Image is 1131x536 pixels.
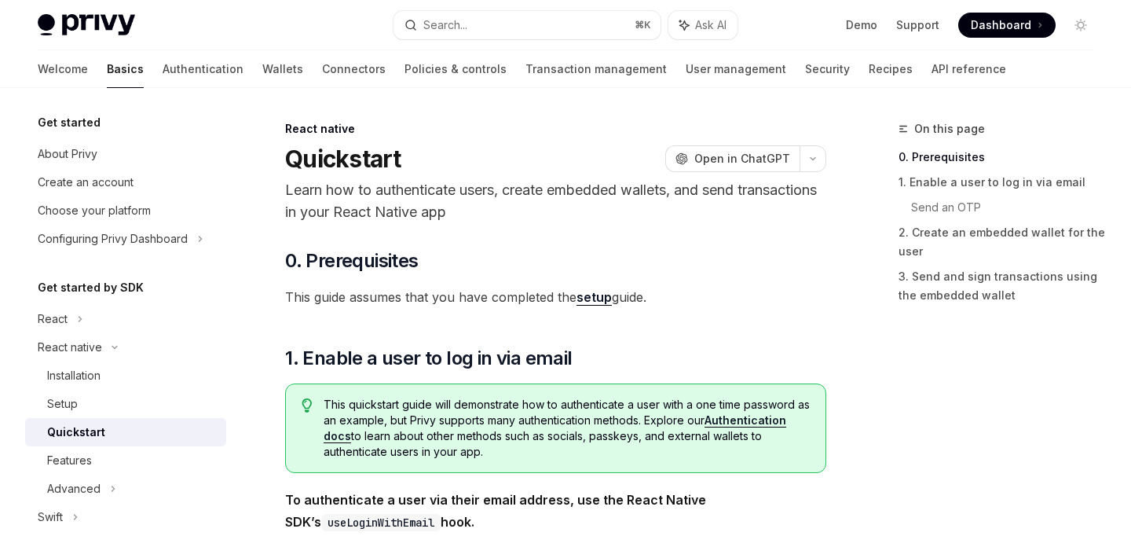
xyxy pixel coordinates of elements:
a: About Privy [25,140,226,168]
a: Recipes [869,50,913,88]
a: Quickstart [25,418,226,446]
a: Basics [107,50,144,88]
div: Features [47,451,92,470]
a: User management [686,50,786,88]
a: Support [896,17,939,33]
a: Authentication [163,50,243,88]
div: Search... [423,16,467,35]
button: Toggle dark mode [1068,13,1093,38]
a: Demo [846,17,877,33]
a: 1. Enable a user to log in via email [899,170,1106,195]
div: Choose your platform [38,201,151,220]
a: 0. Prerequisites [899,145,1106,170]
span: On this page [914,119,985,138]
div: Setup [47,395,78,413]
div: Installation [47,366,101,385]
span: Open in ChatGPT [694,151,790,167]
h5: Get started by SDK [38,278,144,297]
a: Wallets [262,50,303,88]
h5: Get started [38,113,101,132]
a: Send an OTP [911,195,1106,220]
div: Create an account [38,173,134,192]
a: Installation [25,362,226,390]
a: 3. Send and sign transactions using the embedded wallet [899,264,1106,308]
span: This guide assumes that you have completed the guide. [285,286,826,308]
code: useLoginWithEmail [321,514,441,531]
a: Welcome [38,50,88,88]
a: Choose your platform [25,196,226,225]
button: Ask AI [668,11,738,39]
div: React native [285,121,826,137]
h1: Quickstart [285,145,401,173]
a: Setup [25,390,226,418]
img: light logo [38,14,135,36]
svg: Tip [302,398,313,413]
a: API reference [932,50,1006,88]
span: 0. Prerequisites [285,248,418,274]
p: Learn how to authenticate users, create embedded wallets, and send transactions in your React Nat... [285,179,826,223]
span: This quickstart guide will demonstrate how to authenticate a user with a one time password as an ... [324,397,810,460]
a: Security [805,50,850,88]
a: Features [25,446,226,475]
button: Search...⌘K [393,11,660,39]
div: Quickstart [47,423,105,442]
span: Dashboard [971,17,1031,33]
div: React native [38,338,102,357]
a: 2. Create an embedded wallet for the user [899,220,1106,264]
button: Open in ChatGPT [665,145,800,172]
a: Create an account [25,168,226,196]
div: React [38,310,68,329]
span: 1. Enable a user to log in via email [285,346,572,371]
a: Policies & controls [404,50,507,88]
span: Ask AI [695,17,727,33]
div: Configuring Privy Dashboard [38,229,188,248]
div: About Privy [38,145,97,163]
a: Transaction management [525,50,667,88]
div: Advanced [47,479,101,498]
a: Connectors [322,50,386,88]
a: setup [576,289,612,306]
a: Dashboard [958,13,1056,38]
span: ⌘ K [635,19,651,31]
div: Swift [38,508,63,527]
strong: To authenticate a user via their email address, use the React Native SDK’s hook. [285,492,706,530]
